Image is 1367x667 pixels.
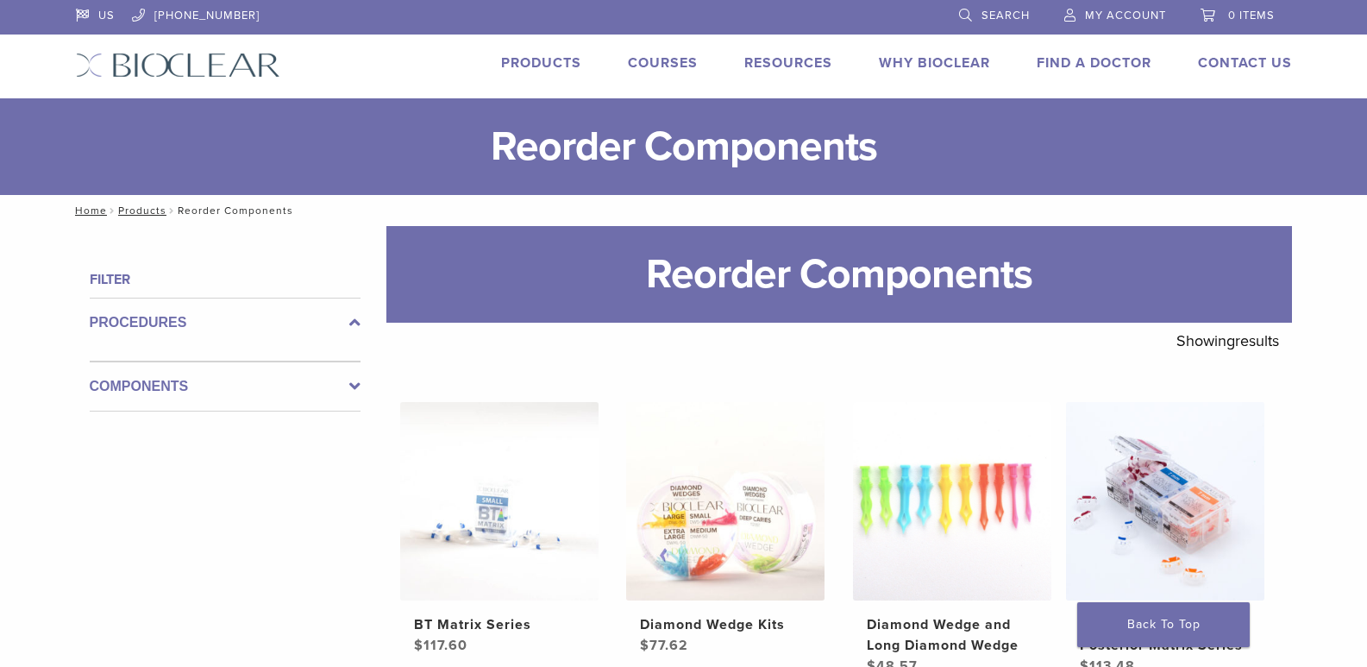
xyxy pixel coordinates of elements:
[399,402,600,656] a: BT Matrix SeriesBT Matrix Series $117.60
[867,614,1038,656] h2: Diamond Wedge and Long Diamond Wedge
[1228,9,1275,22] span: 0 items
[166,206,178,215] span: /
[76,53,280,78] img: Bioclear
[118,205,166,217] a: Products
[70,205,107,217] a: Home
[90,269,361,290] h4: Filter
[981,9,1030,22] span: Search
[1077,602,1250,647] a: Back To Top
[744,54,832,72] a: Resources
[640,614,811,635] h2: Diamond Wedge Kits
[414,614,585,635] h2: BT Matrix Series
[1037,54,1151,72] a: Find A Doctor
[879,54,990,72] a: Why Bioclear
[640,637,688,654] bdi: 77.62
[63,195,1305,226] nav: Reorder Components
[90,376,361,397] label: Components
[386,226,1292,323] h1: Reorder Components
[501,54,581,72] a: Products
[625,402,826,656] a: Diamond Wedge KitsDiamond Wedge Kits $77.62
[1085,9,1166,22] span: My Account
[640,637,649,654] span: $
[853,402,1051,601] img: Diamond Wedge and Long Diamond Wedge
[414,637,467,654] bdi: 117.60
[90,312,361,333] label: Procedures
[414,637,423,654] span: $
[1066,402,1264,601] img: Bioclear Evolve Posterior Matrix Series
[1198,54,1292,72] a: Contact Us
[1176,323,1279,359] p: Showing results
[400,402,599,601] img: BT Matrix Series
[628,54,698,72] a: Courses
[107,206,118,215] span: /
[626,402,825,601] img: Diamond Wedge Kits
